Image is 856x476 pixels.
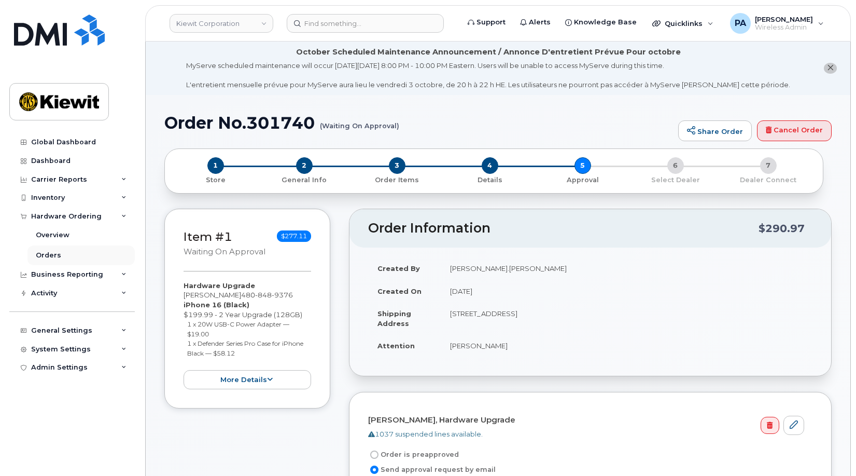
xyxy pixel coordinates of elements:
[759,219,805,238] div: $290.97
[184,229,232,244] a: Item #1
[368,429,804,439] div: 1037 suspended lines available.
[389,157,405,174] span: 3
[320,114,399,130] small: (Waiting On Approval)
[441,302,812,334] td: [STREET_ADDRESS]
[350,174,443,185] a: 3 Order Items
[186,61,790,90] div: MyServe scheduled maintenance will occur [DATE][DATE] 8:00 PM - 10:00 PM Eastern. Users will be u...
[187,339,303,357] small: 1 x Defender Series Pro Case for iPhone Black — $58.12
[678,120,752,141] a: Share Order
[441,280,812,303] td: [DATE]
[262,175,346,185] p: General Info
[447,175,532,185] p: Details
[443,174,536,185] a: 4 Details
[377,309,411,328] strong: Shipping Address
[296,47,681,58] div: October Scheduled Maintenance Announcement / Annonce D'entretient Prévue Pour octobre
[296,157,313,174] span: 2
[164,114,673,132] h1: Order No.301740
[441,257,812,280] td: [PERSON_NAME].[PERSON_NAME]
[377,264,420,273] strong: Created By
[184,281,311,389] div: [PERSON_NAME] $199.99 - 2 Year Upgrade (128GB)
[184,301,249,309] strong: iPhone 16 (Black)
[368,416,804,425] h4: [PERSON_NAME], Hardware Upgrade
[184,370,311,389] button: more details
[370,466,378,474] input: Send approval request by email
[177,175,254,185] p: Store
[757,120,832,141] a: Cancel Order
[482,157,498,174] span: 4
[824,63,837,74] button: close notification
[377,287,422,295] strong: Created On
[368,464,496,476] label: Send approval request by email
[370,451,378,459] input: Order is preapproved
[441,334,812,357] td: [PERSON_NAME]
[184,281,255,290] strong: Hardware Upgrade
[173,174,258,185] a: 1 Store
[355,175,439,185] p: Order Items
[207,157,224,174] span: 1
[811,431,848,468] iframe: Messenger Launcher
[272,291,293,299] span: 9376
[368,448,459,461] label: Order is preapproved
[368,221,759,236] h2: Order Information
[277,230,311,242] span: $277.11
[258,174,350,185] a: 2 General Info
[255,291,272,299] span: 848
[187,320,289,338] small: 1 x 20W USB-C Power Adapter — $19.00
[241,291,293,299] span: 480
[377,342,415,350] strong: Attention
[184,247,265,256] small: Waiting On Approval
